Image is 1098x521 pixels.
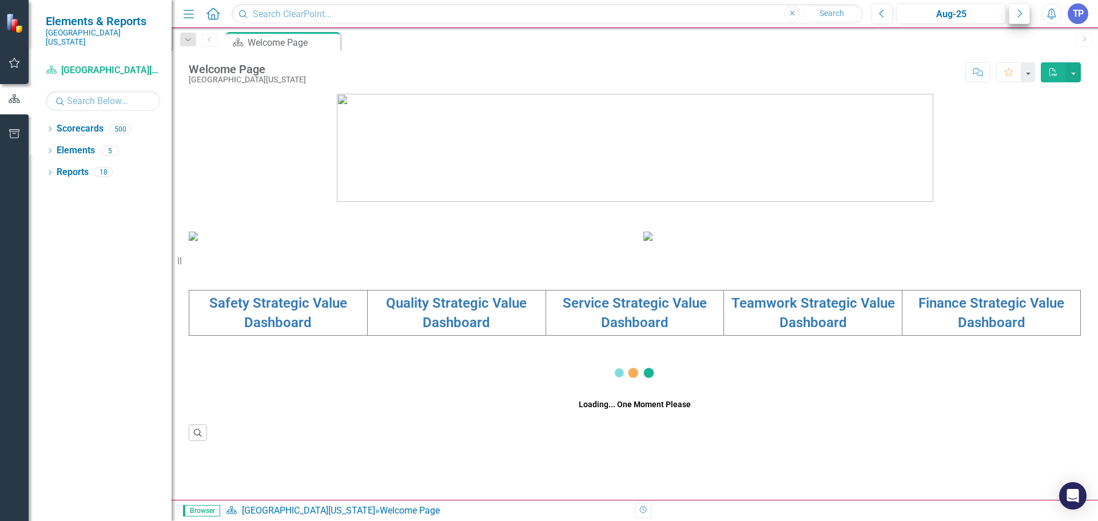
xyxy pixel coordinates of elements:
div: 5 [101,146,119,156]
a: Scorecards [57,122,104,136]
a: Finance Strategic Value Dashboard [918,295,1064,331]
div: Welcome Page [189,63,306,75]
a: Safety Strategic Value Dashboard [209,295,347,331]
div: 500 [109,124,132,134]
div: Welcome Page [380,505,440,516]
div: Aug-25 [900,7,1002,21]
div: [GEOGRAPHIC_DATA][US_STATE] [189,75,306,84]
a: Teamwork Strategic Value Dashboard [731,295,895,331]
span: Search [819,9,844,18]
img: download%20somc%20strategic%20values%20v2.png [643,232,653,241]
a: [GEOGRAPHIC_DATA][US_STATE] [46,64,160,77]
button: Aug-25 [896,3,1006,24]
a: Quality Strategic Value Dashboard [386,295,527,331]
div: » [226,504,626,518]
a: [GEOGRAPHIC_DATA][US_STATE] [242,505,375,516]
a: Service Strategic Value Dashboard [563,295,707,331]
img: ClearPoint Strategy [5,13,26,33]
button: Search [803,6,860,22]
div: Open Intercom Messenger [1059,482,1087,510]
small: [GEOGRAPHIC_DATA][US_STATE] [46,28,160,47]
input: Search Below... [46,91,160,111]
img: download%20somc%20logo%20v2.png [337,94,933,202]
img: download%20somc%20mission%20vision.png [189,232,198,241]
button: TP [1068,3,1088,24]
input: Search ClearPoint... [232,4,863,24]
div: 18 [94,168,113,177]
span: Elements & Reports [46,14,160,28]
div: Loading... One Moment Please [579,399,691,410]
a: Elements [57,144,95,157]
div: Welcome Page [248,35,337,50]
a: Reports [57,166,89,179]
span: Browser [183,505,220,516]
